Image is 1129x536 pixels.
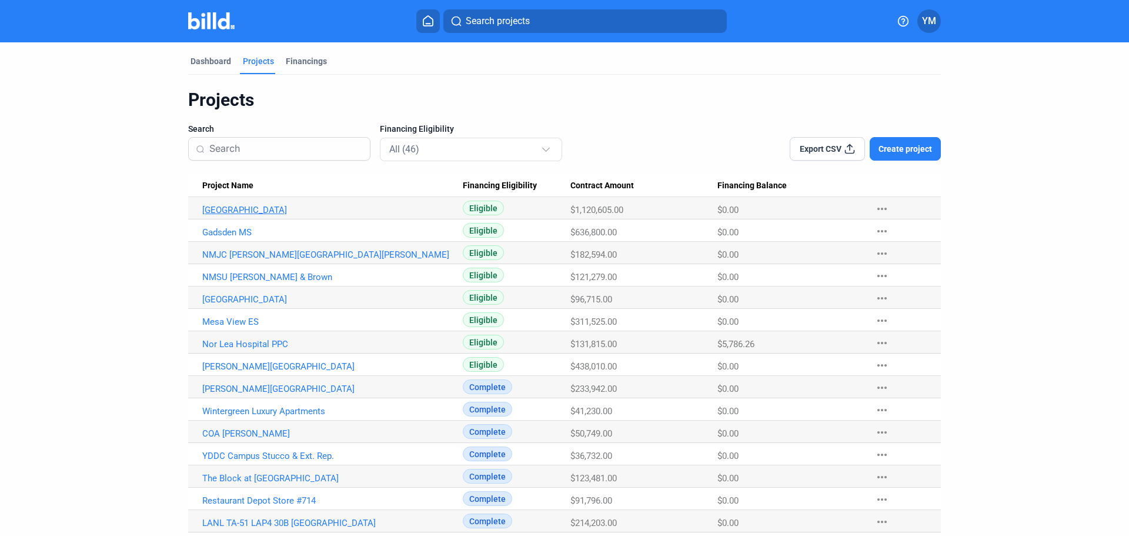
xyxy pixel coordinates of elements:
span: $311,525.00 [570,317,617,327]
img: Billd Company Logo [188,12,235,29]
div: Financings [286,55,327,67]
span: $0.00 [717,249,739,260]
span: $182,594.00 [570,249,617,260]
span: YM [922,14,936,28]
span: $0.00 [717,518,739,528]
span: Search projects [466,14,530,28]
span: Eligible [463,312,504,327]
mat-icon: more_horiz [875,403,889,417]
mat-icon: more_horiz [875,470,889,484]
span: Financing Eligibility [463,181,537,191]
button: Create project [870,137,941,161]
span: $41,230.00 [570,406,612,417]
mat-icon: more_horiz [875,202,889,216]
span: $214,203.00 [570,518,617,528]
span: Search [188,123,214,135]
span: Create project [879,143,932,155]
span: Complete [463,491,512,506]
a: [PERSON_NAME][GEOGRAPHIC_DATA] [202,361,463,372]
span: $50,749.00 [570,428,612,439]
div: Financing Eligibility [463,181,571,191]
div: Financing Balance [717,181,863,191]
mat-icon: more_horiz [875,336,889,350]
div: Projects [243,55,274,67]
span: Eligible [463,201,504,215]
span: $0.00 [717,294,739,305]
mat-icon: more_horiz [875,269,889,283]
div: Contract Amount [570,181,717,191]
mat-icon: more_horiz [875,247,889,261]
a: [PERSON_NAME][GEOGRAPHIC_DATA] [202,384,463,394]
a: Mesa View ES [202,317,463,327]
mat-icon: more_horiz [875,425,889,440]
span: Financing Balance [717,181,787,191]
span: $0.00 [717,473,739,484]
a: LANL TA-51 LAP4 30B [GEOGRAPHIC_DATA] [202,518,463,528]
a: Wintergreen Luxury Apartments [202,406,463,417]
span: Eligible [463,335,504,349]
button: Export CSV [790,137,865,161]
span: $0.00 [717,361,739,372]
span: Financing Eligibility [380,123,454,135]
span: $5,786.26 [717,339,754,349]
span: $0.00 [717,205,739,215]
button: Search projects [443,9,727,33]
span: Contract Amount [570,181,634,191]
mat-icon: more_horiz [875,515,889,529]
span: Export CSV [800,143,841,155]
span: $96,715.00 [570,294,612,305]
a: COA [PERSON_NAME] [202,428,463,439]
a: Restaurant Depot Store #714 [202,495,463,506]
button: YM [917,9,941,33]
span: $123,481.00 [570,473,617,484]
span: Eligible [463,357,504,372]
a: NMSU [PERSON_NAME] & Brown [202,272,463,282]
input: Search [209,137,363,161]
mat-icon: more_horiz [875,492,889,507]
div: Project Name [202,181,463,191]
a: [GEOGRAPHIC_DATA] [202,205,463,215]
span: $0.00 [717,451,739,461]
span: Project Name [202,181,253,191]
span: $0.00 [717,495,739,506]
a: Nor Lea Hospital PPC [202,339,463,349]
span: Complete [463,447,512,461]
span: Complete [463,379,512,394]
span: $121,279.00 [570,272,617,282]
a: Gadsden MS [202,227,463,238]
span: Eligible [463,290,504,305]
span: Complete [463,402,512,417]
a: [GEOGRAPHIC_DATA] [202,294,463,305]
span: $0.00 [717,317,739,327]
mat-icon: more_horiz [875,314,889,328]
div: Dashboard [191,55,231,67]
span: $0.00 [717,428,739,439]
span: $438,010.00 [570,361,617,372]
span: $91,796.00 [570,495,612,506]
mat-icon: more_horiz [875,358,889,372]
mat-icon: more_horiz [875,448,889,462]
a: The Block at [GEOGRAPHIC_DATA] [202,473,463,484]
span: Eligible [463,223,504,238]
span: $0.00 [717,227,739,238]
mat-icon: more_horiz [875,224,889,238]
a: NMJC [PERSON_NAME][GEOGRAPHIC_DATA][PERSON_NAME] [202,249,463,260]
span: $131,815.00 [570,339,617,349]
div: Projects [188,89,941,111]
mat-icon: more_horiz [875,381,889,395]
mat-select-trigger: All (46) [389,144,419,155]
mat-icon: more_horiz [875,291,889,305]
a: YDDC Campus Stucco & Ext. Rep. [202,451,463,461]
span: $1,120,605.00 [570,205,623,215]
span: Eligible [463,268,504,282]
span: $636,800.00 [570,227,617,238]
span: $0.00 [717,406,739,417]
span: $233,942.00 [570,384,617,394]
span: Complete [463,424,512,439]
span: Complete [463,469,512,484]
span: $0.00 [717,384,739,394]
span: $0.00 [717,272,739,282]
span: Complete [463,514,512,528]
span: Eligible [463,245,504,260]
span: $36,732.00 [570,451,612,461]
